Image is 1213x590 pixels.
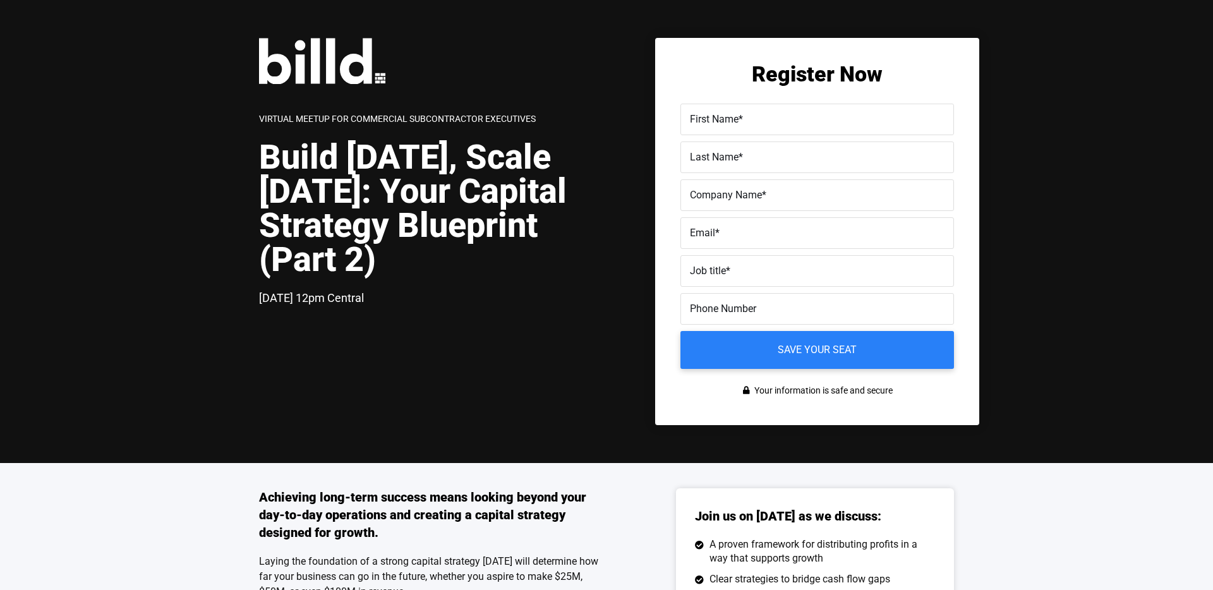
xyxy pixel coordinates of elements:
[706,538,936,566] span: A proven framework for distributing profits in a way that supports growth
[690,151,739,163] span: Last Name
[259,114,536,124] span: Virtual Meetup for Commercial Subcontractor Executives
[706,572,890,586] span: Clear strategies to bridge cash flow gaps
[259,488,606,541] h3: Achieving long-term success means looking beyond your day-to-day operations and creating a capita...
[680,331,954,369] input: Save your seat
[680,63,954,85] h2: Register Now
[690,265,726,277] span: Job title
[690,303,756,315] span: Phone Number
[751,382,893,400] span: Your information is safe and secure
[690,113,739,125] span: First Name
[695,507,935,525] h3: Join us on [DATE] as we discuss:
[259,140,606,277] h1: Build [DATE], Scale [DATE]: Your Capital Strategy Blueprint (Part 2)
[259,291,364,304] span: [DATE] 12pm Central
[690,227,715,239] span: Email
[690,189,762,201] span: Company Name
